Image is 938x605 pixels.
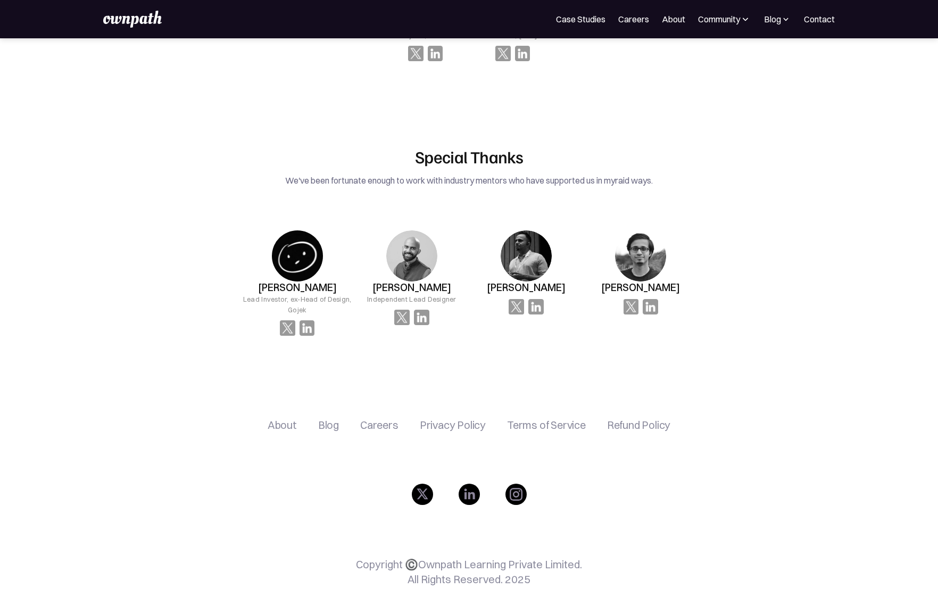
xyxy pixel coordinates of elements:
h2: Special Thanks [219,146,719,167]
p: Copyright ©️Ownpath Learning Private Limited. All Rights Reserved. 2025 [356,557,582,587]
div: Blog [763,13,791,26]
a: Blog [318,419,339,432]
div: Community [698,13,740,26]
a: Careers [618,13,649,26]
h3: [PERSON_NAME] [258,281,337,294]
div: Lead Investor, ex-Head of Design, Gojek [240,294,354,315]
h3: [PERSON_NAME] [487,281,566,294]
a: Case Studies [556,13,605,26]
a: Careers [360,419,399,432]
h3: [PERSON_NAME] [601,281,680,294]
h3: [PERSON_NAME] [372,281,451,294]
a: Terms of Service [507,419,586,432]
a: About [268,419,297,432]
a: About [662,13,685,26]
a: Contact [804,13,835,26]
a: Refund Policy [607,419,670,432]
div: Community [698,13,751,26]
a: Privacy Policy [420,419,486,432]
div: Independent Lead Designer [367,294,456,304]
div: We've been fortunate enough to work with industry mentors who have supported us in myraid ways. [219,173,719,188]
div: Blog [764,13,781,26]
